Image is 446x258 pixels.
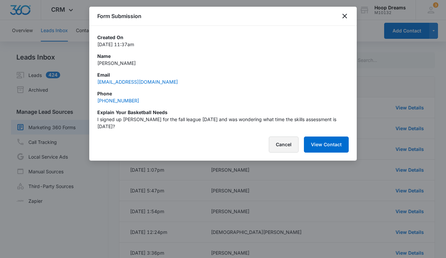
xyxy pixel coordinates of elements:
[97,109,349,116] p: Explain your basketball needs
[341,12,349,20] button: close
[97,90,349,97] p: Phone
[97,41,349,48] p: [DATE] 11:37am
[97,71,349,78] p: Email
[97,79,178,85] a: [EMAIL_ADDRESS][DOMAIN_NAME]
[97,116,349,130] p: I signed up [PERSON_NAME] for the fall league [DATE] and was wondering what time the skills asses...
[269,137,299,153] button: Cancel
[97,53,349,60] p: Name
[97,12,141,20] h1: Form Submission
[97,98,139,103] a: [PHONE_NUMBER]
[97,34,349,41] p: Created On
[304,137,349,153] button: View Contact
[97,60,349,67] p: [PERSON_NAME]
